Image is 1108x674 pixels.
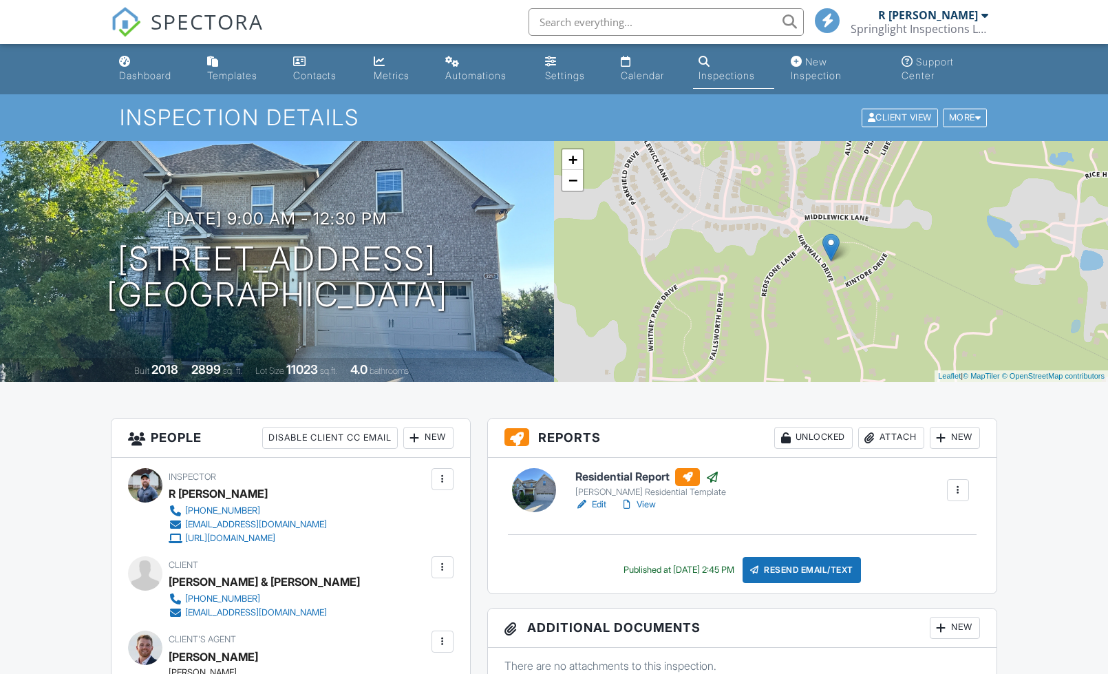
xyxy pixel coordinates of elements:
[620,498,656,512] a: View
[293,70,337,81] div: Contacts
[185,519,327,530] div: [EMAIL_ADDRESS][DOMAIN_NAME]
[320,366,337,376] span: sq.ft.
[151,7,264,36] span: SPECTORA
[207,70,257,81] div: Templates
[262,427,398,449] div: Disable Client CC Email
[185,533,275,544] div: [URL][DOMAIN_NAME]
[540,50,604,89] a: Settings
[223,366,242,376] span: sq. ft.
[1002,372,1105,380] a: © OpenStreetMap contributors
[621,70,664,81] div: Calendar
[878,8,978,22] div: R [PERSON_NAME]
[120,105,988,129] h1: Inspection Details
[930,617,980,639] div: New
[185,505,260,516] div: [PHONE_NUMBER]
[374,70,409,81] div: Metrics
[191,362,221,377] div: 2899
[529,8,804,36] input: Search everything...
[370,366,409,376] span: bathrooms
[134,366,149,376] span: Built
[169,518,327,531] a: [EMAIL_ADDRESS][DOMAIN_NAME]
[169,472,216,482] span: Inspector
[699,70,755,81] div: Inspections
[488,419,997,458] h3: Reports
[860,112,941,122] a: Client View
[185,607,327,618] div: [EMAIL_ADDRESS][DOMAIN_NAME]
[743,557,861,583] div: Resend Email/Text
[169,606,349,620] a: [EMAIL_ADDRESS][DOMAIN_NAME]
[785,50,886,89] a: New Inspection
[693,50,774,89] a: Inspections
[575,498,606,512] a: Edit
[896,50,994,89] a: Support Center
[862,109,938,127] div: Client View
[169,483,268,504] div: R [PERSON_NAME]
[440,50,529,89] a: Automations (Basic)
[169,646,258,667] a: [PERSON_NAME]
[851,22,988,36] div: Springlight Inspections LLC
[858,427,924,449] div: Attach
[288,50,357,89] a: Contacts
[935,370,1108,382] div: |
[963,372,1000,380] a: © MapTiler
[151,362,178,377] div: 2018
[169,571,360,592] div: [PERSON_NAME] & [PERSON_NAME]
[575,468,726,498] a: Residential Report [PERSON_NAME] Residential Template
[111,7,141,37] img: The Best Home Inspection Software - Spectora
[169,560,198,570] span: Client
[169,531,327,545] a: [URL][DOMAIN_NAME]
[119,70,171,81] div: Dashboard
[774,427,853,449] div: Unlocked
[403,427,454,449] div: New
[286,362,318,377] div: 11023
[575,468,726,486] h6: Residential Report
[111,419,470,458] h3: People
[562,149,583,170] a: Zoom in
[930,427,980,449] div: New
[107,241,448,314] h1: [STREET_ADDRESS] [GEOGRAPHIC_DATA]
[167,209,387,228] h3: [DATE] 9:00 am - 12:30 pm
[504,658,980,673] p: There are no attachments to this inspection.
[111,19,264,48] a: SPECTORA
[943,109,988,127] div: More
[488,609,997,648] h3: Additional Documents
[350,362,367,377] div: 4.0
[562,170,583,191] a: Zoom out
[624,565,734,576] div: Published at [DATE] 2:45 PM
[445,70,507,81] div: Automations
[185,593,260,604] div: [PHONE_NUMBER]
[255,366,284,376] span: Lot Size
[938,372,961,380] a: Leaflet
[169,504,327,518] a: [PHONE_NUMBER]
[114,50,191,89] a: Dashboard
[368,50,429,89] a: Metrics
[575,487,726,498] div: [PERSON_NAME] Residential Template
[545,70,585,81] div: Settings
[615,50,682,89] a: Calendar
[791,56,842,81] div: New Inspection
[202,50,277,89] a: Templates
[902,56,954,81] div: Support Center
[169,592,349,606] a: [PHONE_NUMBER]
[169,634,236,644] span: Client's Agent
